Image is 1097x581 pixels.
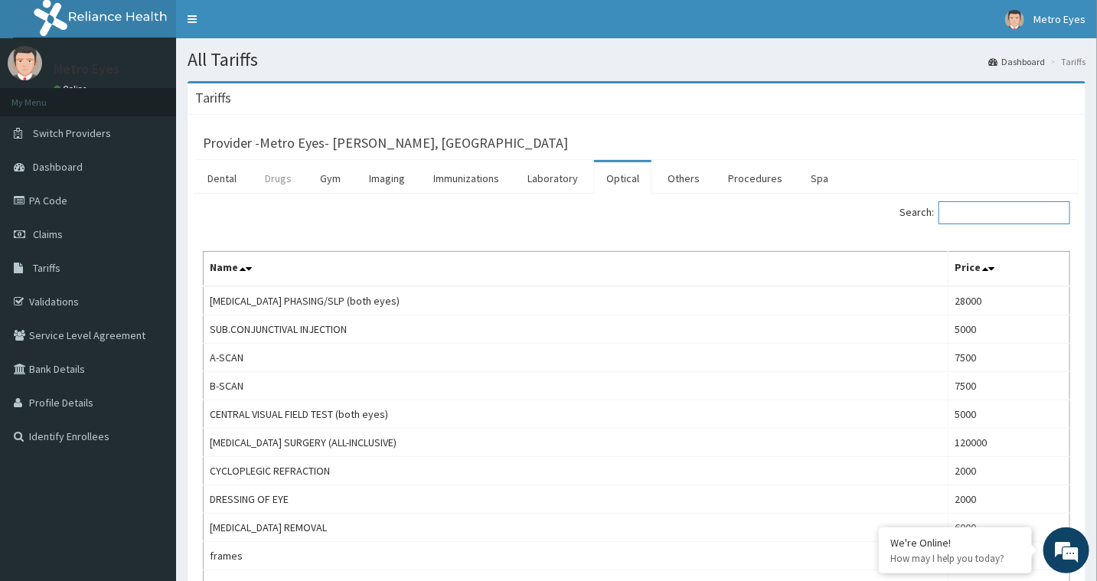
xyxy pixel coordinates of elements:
[204,372,948,400] td: B-SCAN
[890,536,1020,550] div: We're Online!
[195,162,249,194] a: Dental
[948,372,1070,400] td: 7500
[655,162,712,194] a: Others
[939,201,1070,224] input: Search:
[948,457,1070,485] td: 2000
[948,315,1070,344] td: 5000
[54,83,90,94] a: Online
[204,315,948,344] td: SUB.CONJUNCTIVAL INJECTION
[33,227,63,241] span: Claims
[716,162,795,194] a: Procedures
[195,91,231,105] h3: Tariffs
[204,344,948,372] td: A-SCAN
[33,261,60,275] span: Tariffs
[899,201,1070,224] label: Search:
[204,485,948,514] td: DRESSING OF EYE
[204,429,948,457] td: [MEDICAL_DATA] SURGERY (ALL-INCLUSIVE)
[28,77,62,115] img: d_794563401_company_1708531726252_794563401
[890,552,1020,565] p: How may I help you today?
[988,55,1045,68] a: Dashboard
[515,162,590,194] a: Laboratory
[948,429,1070,457] td: 120000
[54,62,119,76] p: Metro Eyes
[357,162,417,194] a: Imaging
[204,542,948,570] td: frames
[204,400,948,429] td: CENTRAL VISUAL FIELD TEST (both eyes)
[1046,55,1086,68] li: Tariffs
[8,418,292,472] textarea: Type your message and hit 'Enter'
[594,162,651,194] a: Optical
[1033,12,1086,26] span: Metro Eyes
[1005,10,1024,29] img: User Image
[948,485,1070,514] td: 2000
[251,8,288,44] div: Minimize live chat window
[80,86,257,106] div: Chat with us now
[948,252,1070,287] th: Price
[948,344,1070,372] td: 7500
[33,160,83,174] span: Dashboard
[188,50,1086,70] h1: All Tariffs
[948,286,1070,315] td: 28000
[204,252,948,287] th: Name
[204,514,948,542] td: [MEDICAL_DATA] REMOVAL
[948,400,1070,429] td: 5000
[8,46,42,80] img: User Image
[204,286,948,315] td: [MEDICAL_DATA] PHASING/SLP (both eyes)
[204,457,948,485] td: CYCLOPLEGIC REFRACTION
[308,162,353,194] a: Gym
[421,162,511,194] a: Immunizations
[89,193,211,348] span: We're online!
[948,514,1070,542] td: 6000
[33,126,111,140] span: Switch Providers
[203,136,568,150] h3: Provider - Metro Eyes- [PERSON_NAME], [GEOGRAPHIC_DATA]
[253,162,304,194] a: Drugs
[798,162,841,194] a: Spa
